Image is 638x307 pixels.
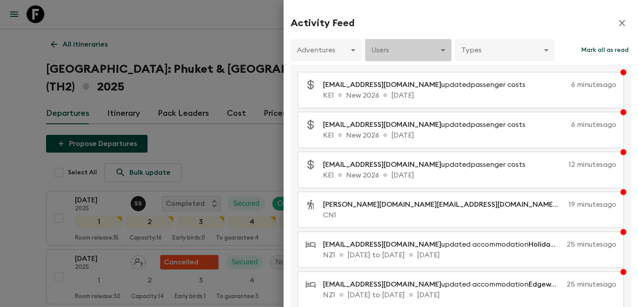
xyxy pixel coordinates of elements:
[323,281,441,288] span: [EMAIL_ADDRESS][DOMAIN_NAME]
[323,170,616,181] p: KE1 New 2026 [DATE]
[455,38,555,63] div: Types
[567,239,616,250] p: 25 minutes ago
[323,199,565,210] p: updated adventure
[323,279,563,290] p: updated accommodation
[536,119,616,130] p: 6 minutes ago
[323,161,441,168] span: [EMAIL_ADDRESS][DOMAIN_NAME]
[323,119,533,130] p: updated passenger costs
[579,39,631,61] button: Mark all as read
[323,250,616,260] p: NZ1 [DATE] to [DATE] [DATE]
[323,81,441,88] span: [EMAIL_ADDRESS][DOMAIN_NAME]
[569,199,616,210] p: 19 minutes ago
[323,290,616,300] p: NZ1 [DATE] to [DATE] [DATE]
[291,17,354,29] h2: Activity Feed
[567,279,616,290] p: 25 minutes ago
[323,159,533,170] p: updated passenger costs
[291,38,362,63] div: Adventures
[323,239,563,250] p: updated accommodation
[323,79,533,90] p: updated passenger costs
[323,90,616,101] p: KE1 New 2026 [DATE]
[365,38,451,63] div: Users
[323,201,558,208] span: [PERSON_NAME][DOMAIN_NAME][EMAIL_ADDRESS][DOMAIN_NAME]
[536,79,616,90] p: 6 minutes ago
[323,130,616,141] p: KE1 New 2026 [DATE]
[323,121,441,128] span: [EMAIL_ADDRESS][DOMAIN_NAME]
[323,241,441,248] span: [EMAIL_ADDRESS][DOMAIN_NAME]
[536,159,616,170] p: 12 minutes ago
[323,210,616,220] p: CN1
[529,281,566,288] span: Edgewater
